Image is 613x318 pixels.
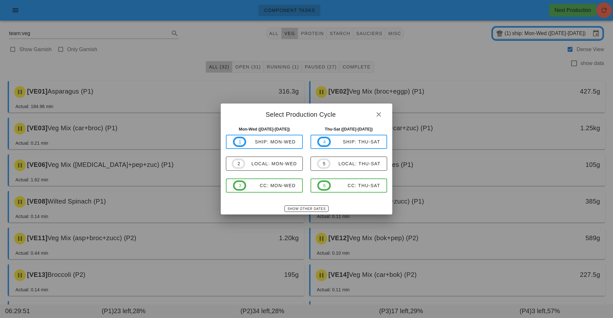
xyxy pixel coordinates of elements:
[226,135,303,149] button: 1ship: Mon-Wed
[237,160,240,167] span: 2
[331,183,380,188] div: CC: Thu-Sat
[325,127,373,132] strong: Thu-Sat ([DATE]-[DATE])
[311,135,387,149] button: 4ship: Thu-Sat
[323,182,325,189] span: 6
[311,157,387,171] button: 5local: Thu-Sat
[226,157,303,171] button: 2local: Mon-Wed
[221,104,392,123] div: Select Production Cycle
[245,161,297,166] div: local: Mon-Wed
[246,183,296,188] div: CC: Mon-Wed
[238,182,241,189] span: 3
[323,138,325,145] span: 4
[284,205,329,212] button: Show Other Dates
[331,139,380,144] div: ship: Thu-Sat
[239,127,290,132] strong: Mon-Wed ([DATE]-[DATE])
[330,161,381,166] div: local: Thu-Sat
[246,139,296,144] div: ship: Mon-Wed
[322,160,325,167] span: 5
[238,138,241,145] span: 1
[287,207,326,211] span: Show Other Dates
[311,178,387,193] button: 6CC: Thu-Sat
[226,178,303,193] button: 3CC: Mon-Wed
